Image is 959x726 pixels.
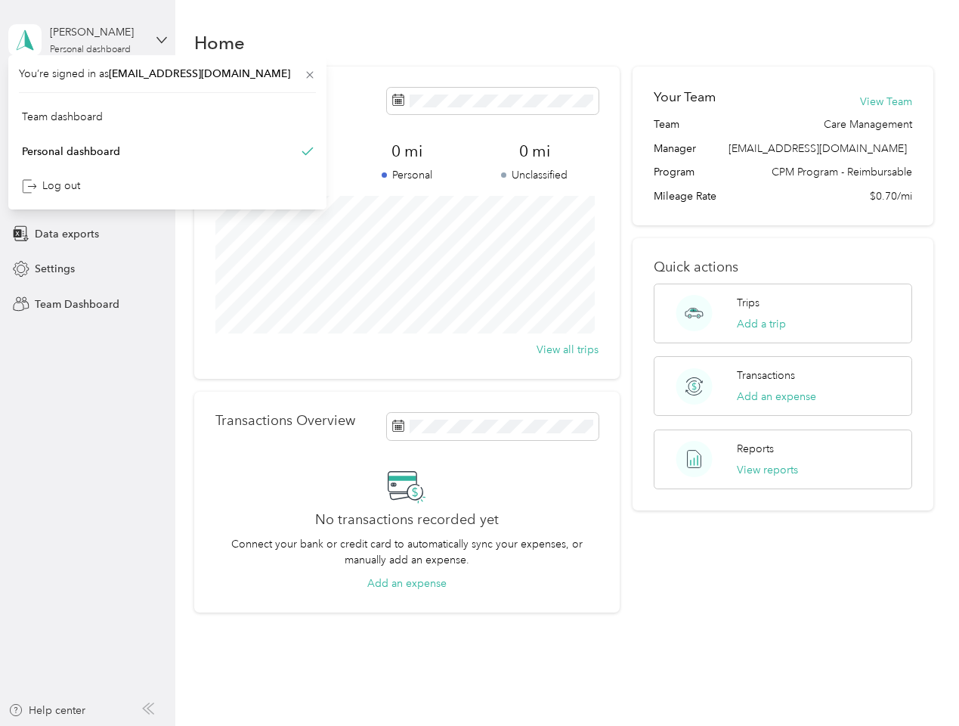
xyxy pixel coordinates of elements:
p: Quick actions [654,259,911,275]
span: Manager [654,141,696,157]
p: Trips [737,295,759,311]
div: Team dashboard [22,109,103,125]
span: $0.70/mi [870,188,912,204]
iframe: Everlance-gr Chat Button Frame [874,641,959,726]
span: Data exports [35,226,99,242]
button: View all trips [537,342,599,358]
div: Personal dashboard [50,45,131,54]
p: Reports [737,441,774,457]
span: Team [654,116,679,132]
div: [PERSON_NAME] [50,24,144,40]
span: CPM Program - Reimbursable [772,164,912,180]
span: Care Management [824,116,912,132]
p: Personal [343,167,471,183]
h2: Your Team [654,88,716,107]
p: Transactions Overview [215,413,355,429]
button: View reports [737,462,798,478]
span: [EMAIL_ADDRESS][DOMAIN_NAME] [109,67,290,80]
h1: Home [194,35,245,51]
button: Help center [8,703,85,718]
p: Transactions [737,368,795,383]
p: Connect your bank or credit card to automatically sync your expenses, or manually add an expense. [215,536,599,568]
span: Mileage Rate [654,188,716,204]
span: You’re signed in as [19,66,316,82]
button: Add a trip [737,316,786,332]
button: Add an expense [737,389,816,405]
div: Personal dashboard [22,143,120,159]
span: Program [654,164,695,180]
button: View Team [860,94,912,110]
span: Team Dashboard [35,296,119,312]
p: Unclassified [471,167,599,183]
button: Add an expense [367,576,447,591]
h2: No transactions recorded yet [315,512,499,528]
span: Settings [35,261,75,277]
span: 0 mi [343,141,471,162]
span: 0 mi [471,141,599,162]
span: [EMAIL_ADDRESS][DOMAIN_NAME] [729,142,907,155]
div: Log out [22,178,80,194]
